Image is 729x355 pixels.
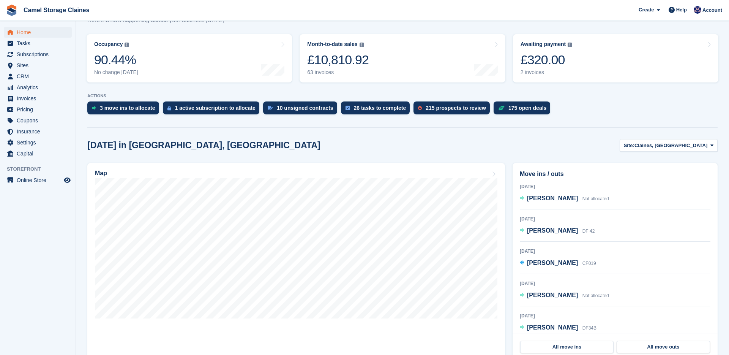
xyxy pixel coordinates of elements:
span: [PERSON_NAME] [527,260,578,266]
a: 26 tasks to complete [341,101,414,118]
a: [PERSON_NAME] DF 42 [520,226,595,236]
img: task-75834270c22a3079a89374b754ae025e5fb1db73e45f91037f5363f120a921f8.svg [346,106,350,110]
div: Month-to-date sales [307,41,357,48]
div: Awaiting payment [521,41,566,48]
a: Occupancy 90.44% No change [DATE] [87,34,292,82]
a: menu [4,126,72,137]
div: 90.44% [94,52,138,68]
a: 3 move ins to allocate [87,101,163,118]
div: [DATE] [520,216,710,222]
span: [PERSON_NAME] [527,227,578,234]
div: [DATE] [520,248,710,255]
div: 1 active subscription to allocate [175,105,256,111]
div: 215 prospects to review [426,105,486,111]
a: menu [4,104,72,115]
a: menu [4,137,72,148]
span: Settings [17,137,62,148]
a: 10 unsigned contracts [263,101,341,118]
div: 3 move ins to allocate [100,105,155,111]
span: Not allocated [582,196,609,201]
a: menu [4,148,72,159]
a: 215 prospects to review [413,101,494,118]
a: menu [4,27,72,38]
div: 175 open deals [508,105,546,111]
a: menu [4,82,72,93]
a: menu [4,175,72,185]
img: icon-info-grey-7440780725fd019a000dd9b08b2336e03edf1995a4989e88bcd33f0948082b44.svg [568,43,572,47]
span: Account [702,6,722,14]
a: All move ins [520,341,614,353]
a: [PERSON_NAME] Not allocated [520,194,609,204]
span: Coupons [17,115,62,126]
span: Claines, [GEOGRAPHIC_DATA] [634,142,707,149]
img: Rod [694,6,701,14]
a: menu [4,60,72,71]
img: active_subscription_to_allocate_icon-d502201f5373d7db506a760aba3b589e785aa758c864c3986d89f69b8ff3... [167,106,171,111]
span: Capital [17,148,62,159]
div: [DATE] [520,183,710,190]
img: stora-icon-8386f47178a22dfd0bd8f6a31ec36ba5ce8667c1dd55bd0f319d3a0aa187defe.svg [6,5,17,16]
img: deal-1b604bf984904fb50ccaf53a9ad4b4a5d6e5aea283cecdc64d6e3604feb123c2.svg [498,105,505,111]
div: [DATE] [520,280,710,287]
a: 1 active subscription to allocate [163,101,263,118]
span: Not allocated [582,293,609,298]
div: £320.00 [521,52,573,68]
a: Preview store [63,176,72,185]
span: CF019 [582,261,596,266]
a: menu [4,115,72,126]
button: Site: Claines, [GEOGRAPHIC_DATA] [620,139,718,152]
a: [PERSON_NAME] Not allocated [520,291,609,301]
span: Tasks [17,38,62,49]
a: [PERSON_NAME] CF019 [520,258,596,268]
span: Site: [624,142,634,149]
img: icon-info-grey-7440780725fd019a000dd9b08b2336e03edf1995a4989e88bcd33f0948082b44.svg [360,43,364,47]
span: Storefront [7,165,76,173]
span: CRM [17,71,62,82]
img: contract_signature_icon-13c848040528278c33f63329250d36e43548de30e8caae1d1a13099fd9432cc5.svg [268,106,273,110]
span: Home [17,27,62,38]
img: move_ins_to_allocate_icon-fdf77a2bb77ea45bf5b3d319d69a93e2d87916cf1d5bf7949dd705db3b84f3ca.svg [92,106,96,110]
a: menu [4,49,72,60]
img: prospect-51fa495bee0391a8d652442698ab0144808aea92771e9ea1ae160a38d050c398.svg [418,106,422,110]
a: menu [4,71,72,82]
span: Help [676,6,687,14]
span: Analytics [17,82,62,93]
a: Camel Storage Claines [21,4,92,16]
div: [DATE] [520,312,710,319]
img: icon-info-grey-7440780725fd019a000dd9b08b2336e03edf1995a4989e88bcd33f0948082b44.svg [125,43,129,47]
a: 175 open deals [494,101,554,118]
span: Create [639,6,654,14]
a: Month-to-date sales £10,810.92 63 invoices [300,34,505,82]
div: 2 invoices [521,69,573,76]
span: [PERSON_NAME] [527,324,578,331]
span: DF 42 [582,228,595,234]
span: DF34B [582,325,596,331]
span: Sites [17,60,62,71]
a: Awaiting payment £320.00 2 invoices [513,34,718,82]
span: Insurance [17,126,62,137]
div: £10,810.92 [307,52,369,68]
div: 26 tasks to complete [354,105,406,111]
div: Occupancy [94,41,123,48]
h2: [DATE] in [GEOGRAPHIC_DATA], [GEOGRAPHIC_DATA] [87,140,320,151]
a: All move outs [617,341,710,353]
a: menu [4,38,72,49]
span: Pricing [17,104,62,115]
div: 10 unsigned contracts [277,105,333,111]
div: 63 invoices [307,69,369,76]
a: menu [4,93,72,104]
div: No change [DATE] [94,69,138,76]
a: [PERSON_NAME] DF34B [520,323,596,333]
h2: Map [95,170,107,177]
span: [PERSON_NAME] [527,292,578,298]
span: Invoices [17,93,62,104]
h2: Move ins / outs [520,170,710,179]
p: ACTIONS [87,94,718,98]
span: Online Store [17,175,62,185]
span: [PERSON_NAME] [527,195,578,201]
span: Subscriptions [17,49,62,60]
